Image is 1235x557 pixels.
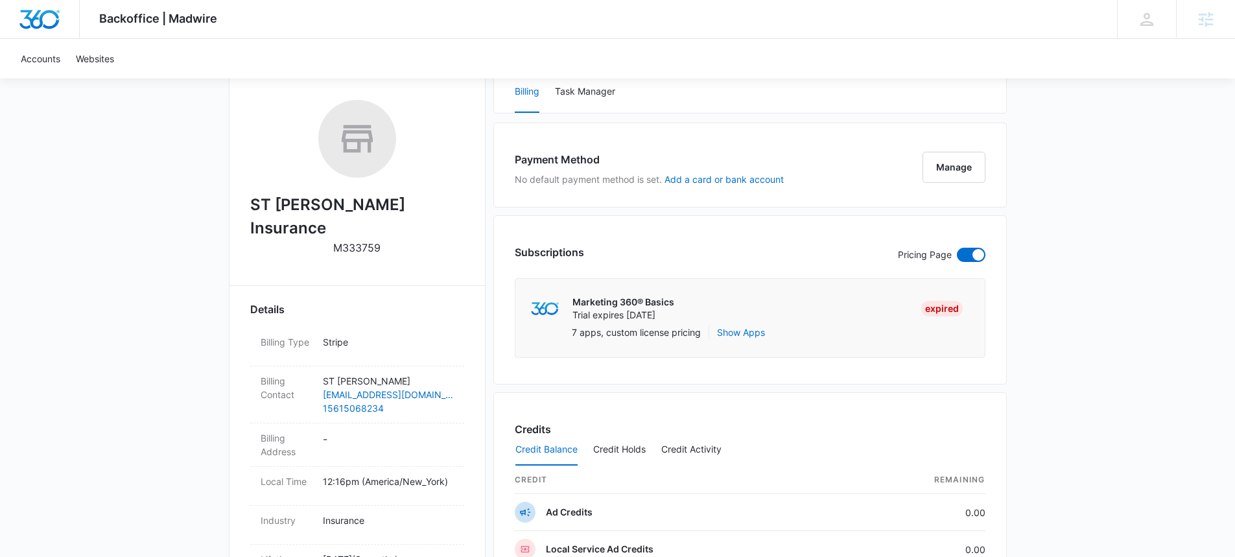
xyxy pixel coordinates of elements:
a: 15615068234 [323,401,454,415]
p: Stripe [323,335,454,349]
dt: Industry [261,514,312,527]
h3: Payment Method [515,152,784,167]
p: Trial expires [DATE] [572,309,674,322]
dt: Billing Address [261,431,312,458]
button: Show Apps [717,326,765,339]
span: Backoffice | Madwire [99,12,217,25]
a: Accounts [13,39,68,78]
a: [EMAIL_ADDRESS][DOMAIN_NAME] [323,388,454,401]
button: Manage [923,152,985,183]
p: 7 apps, custom license pricing [572,326,701,339]
button: Task Manager [555,71,615,113]
div: Expired [921,301,963,316]
td: 0.00 [848,494,985,531]
p: ST [PERSON_NAME] [323,374,454,388]
p: Insurance [323,514,454,527]
p: Local Service Ad Credits [546,543,653,556]
p: 12:16pm ( America/New_York ) [323,475,454,488]
dt: Local Time [261,475,312,488]
h2: ST [PERSON_NAME] Insurance [250,193,464,240]
div: Billing Address- [250,423,464,467]
button: Credit Activity [661,434,722,466]
dt: Billing Contact [261,374,312,401]
div: Billing TypeStripe [250,327,464,366]
div: IndustryInsurance [250,506,464,545]
div: Billing ContactST [PERSON_NAME][EMAIL_ADDRESS][DOMAIN_NAME]15615068234 [250,366,464,423]
dd: - [323,431,454,458]
p: Ad Credits [546,506,593,519]
a: Websites [68,39,122,78]
dt: Billing Type [261,335,312,349]
button: Credit Balance [515,434,578,466]
button: Billing [515,71,539,113]
img: marketing360Logo [531,302,559,316]
p: Pricing Page [898,248,952,262]
div: Local Time12:16pm (America/New_York) [250,467,464,506]
button: Add a card or bank account [665,175,784,184]
span: Details [250,302,285,317]
button: Credit Holds [593,434,646,466]
th: credit [515,466,848,494]
p: M333759 [333,240,381,255]
h3: Subscriptions [515,244,584,260]
p: No default payment method is set. [515,172,784,186]
p: Marketing 360® Basics [572,296,674,309]
th: Remaining [848,466,985,494]
h3: Credits [515,421,551,437]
